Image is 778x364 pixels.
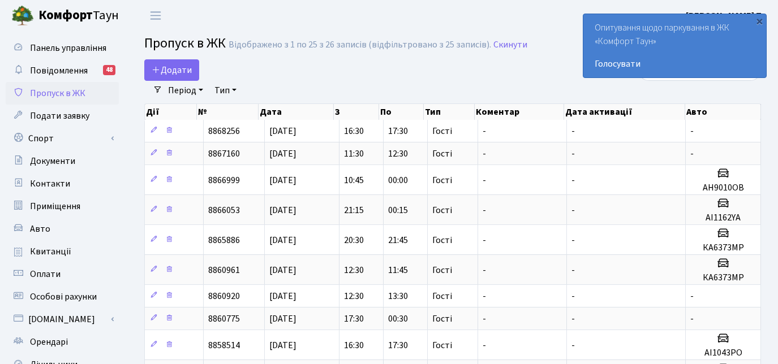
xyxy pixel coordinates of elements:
span: Документи [30,155,75,167]
span: - [571,339,575,352]
span: - [483,264,486,276]
span: 00:00 [388,174,408,187]
span: 11:30 [344,148,364,160]
span: - [690,125,694,137]
h5: КА6373МР [690,272,756,283]
a: Період [164,81,208,100]
span: 17:30 [388,125,408,137]
th: Дата активації [564,104,685,120]
span: 12:30 [344,290,364,302]
span: - [571,148,575,160]
span: 20:30 [344,234,364,246]
span: Пропуск в ЖК [30,87,85,99]
a: Оплати [6,263,119,285]
th: Дії [145,104,197,120]
span: - [571,174,575,187]
span: [DATE] [269,125,296,137]
span: - [483,339,486,352]
span: 17:30 [344,313,364,325]
button: Переключити навігацію [141,6,170,25]
span: 8860775 [208,313,240,325]
a: Квитанції [6,240,119,263]
b: Комфорт [38,6,93,24]
th: № [197,104,259,120]
span: 16:30 [344,339,364,352]
span: - [483,290,486,302]
span: 8866053 [208,204,240,216]
a: Тип [210,81,241,100]
span: - [483,174,486,187]
div: × [754,15,765,27]
span: Оплати [30,268,61,280]
span: 12:30 [344,264,364,276]
span: 21:15 [344,204,364,216]
th: Коментар [475,104,564,120]
span: 8860920 [208,290,240,302]
a: Приміщення [6,195,119,218]
span: - [571,313,575,325]
h5: АН9010ОВ [690,183,756,193]
span: Особові рахунки [30,291,97,303]
span: 00:15 [388,204,408,216]
span: - [690,148,694,160]
div: 48 [103,65,115,75]
a: [DOMAIN_NAME] [6,308,119,331]
span: Додати [152,64,192,76]
a: Подати заявку [6,105,119,127]
b: [PERSON_NAME] П. [686,10,764,22]
span: [DATE] [269,313,296,325]
a: Особові рахунки [6,285,119,308]
h5: КА6373МР [690,242,756,253]
span: - [571,290,575,302]
span: Гості [432,149,452,158]
a: Скинути [493,40,527,50]
h5: AI1162YA [690,213,756,223]
h5: АІ1043РО [690,348,756,358]
div: Опитування щодо паркування в ЖК «Комфорт Таун» [583,14,766,77]
span: - [483,148,486,160]
span: [DATE] [269,148,296,160]
span: 17:30 [388,339,408,352]
span: [DATE] [269,204,296,216]
span: 8865886 [208,234,240,246]
span: - [690,290,694,302]
span: [DATE] [269,174,296,187]
span: Гості [432,206,452,215]
span: Пропуск в ЖК [144,33,226,53]
a: Спорт [6,127,119,150]
span: Гості [432,314,452,323]
a: Додати [144,59,199,81]
span: Контакти [30,177,70,190]
th: Тип [424,104,475,120]
span: Приміщення [30,200,80,213]
span: 8866999 [208,174,240,187]
span: 8858514 [208,339,240,352]
span: Подати заявку [30,110,89,122]
span: Гості [432,236,452,245]
span: Таун [38,6,119,25]
span: Гості [432,341,452,350]
span: Гості [432,292,452,301]
span: [DATE] [269,234,296,246]
span: 12:30 [388,148,408,160]
span: [DATE] [269,339,296,352]
a: Орендарі [6,331,119,353]
a: Пропуск в ЖК [6,82,119,105]
span: - [571,234,575,246]
th: Авто [685,104,761,120]
span: 8868256 [208,125,240,137]
th: По [379,104,424,120]
a: Повідомлення48 [6,59,119,82]
a: Голосувати [595,57,755,71]
span: 8867160 [208,148,240,160]
th: З [334,104,379,120]
span: Гості [432,127,452,136]
span: Гості [432,266,452,275]
span: Гості [432,176,452,185]
span: [DATE] [269,290,296,302]
span: Панель управління [30,42,106,54]
span: - [483,204,486,216]
span: - [483,313,486,325]
div: Відображено з 1 по 25 з 26 записів (відфільтровано з 25 записів). [229,40,491,50]
span: - [483,125,486,137]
